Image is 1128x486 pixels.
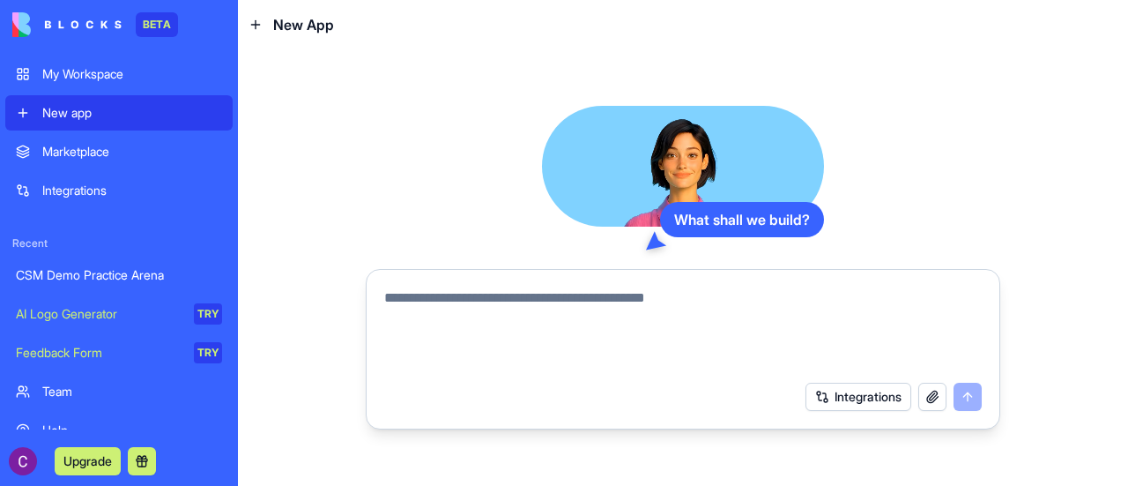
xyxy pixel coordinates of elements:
a: Feedback FormTRY [5,335,233,370]
a: Marketplace [5,134,233,169]
div: New app [42,104,222,122]
div: BETA [136,12,178,37]
div: Help [42,422,222,439]
div: Feedback Form [16,344,182,362]
a: CSM Demo Practice Arena [5,258,233,293]
div: AI Logo Generator [16,305,182,323]
button: Upgrade [55,447,121,475]
a: New app [5,95,233,131]
div: CSM Demo Practice Arena [16,266,222,284]
div: Integrations [42,182,222,199]
button: Integrations [805,383,911,411]
a: My Workspace [5,56,233,92]
a: Help [5,413,233,448]
img: ACg8ocLtDDTTnx2vcUkzOItWZTDJSAn42dewX_lxZFL4MXSavl5oWQ=s96-c [9,447,37,475]
div: What shall we build? [660,202,824,237]
div: TRY [194,342,222,363]
div: My Workspace [42,65,222,83]
div: Team [42,383,222,400]
a: BETA [12,12,178,37]
img: logo [12,12,122,37]
span: Recent [5,236,233,250]
a: Upgrade [55,452,121,469]
a: Team [5,374,233,409]
a: AI Logo GeneratorTRY [5,296,233,332]
a: Integrations [5,173,233,208]
div: TRY [194,303,222,325]
div: Marketplace [42,143,222,161]
span: New App [273,14,334,35]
